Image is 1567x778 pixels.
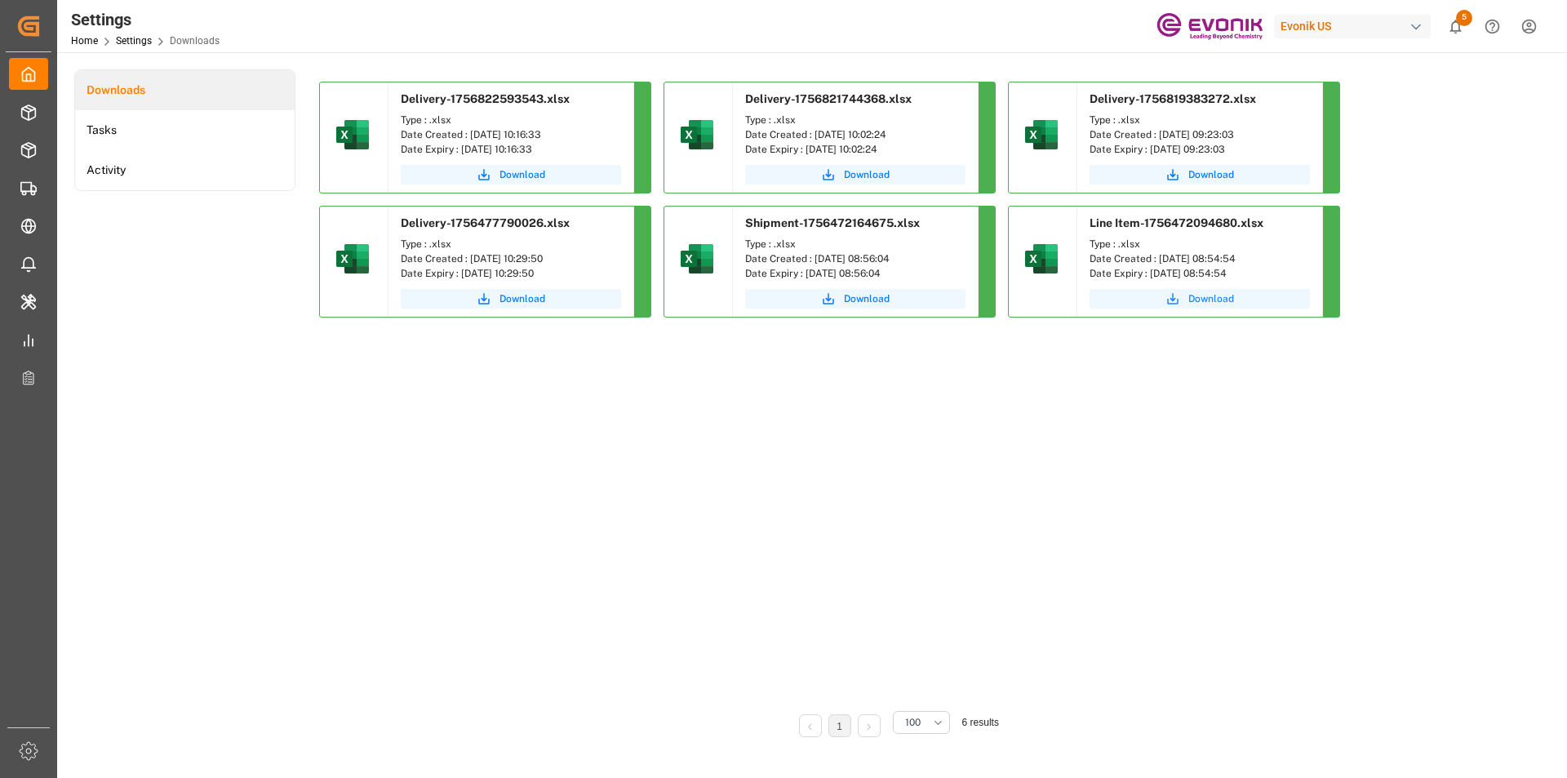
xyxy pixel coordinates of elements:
img: microsoft-excel-2019--v1.png [1022,115,1061,154]
img: microsoft-excel-2019--v1.png [1022,239,1061,278]
div: Date Expiry : [DATE] 10:16:33 [401,142,621,157]
img: microsoft-excel-2019--v1.png [677,115,717,154]
span: 6 results [962,717,999,728]
div: Type : .xlsx [401,113,621,127]
a: 1 [837,721,842,732]
button: Download [1090,289,1310,309]
span: Shipment-1756472164675.xlsx [745,216,920,229]
div: Date Created : [DATE] 08:54:54 [1090,251,1310,266]
span: 5 [1456,10,1472,26]
button: open menu [893,711,950,734]
button: Download [745,289,966,309]
div: Date Expiry : [DATE] 10:02:24 [745,142,966,157]
div: Type : .xlsx [745,237,966,251]
span: Download [499,167,545,182]
li: Previous Page [799,714,822,737]
span: Download [1188,167,1234,182]
div: Type : .xlsx [745,113,966,127]
div: Date Created : [DATE] 10:02:24 [745,127,966,142]
button: Help Center [1474,8,1511,45]
span: Delivery-1756477790026.xlsx [401,216,570,229]
div: Date Created : [DATE] 10:29:50 [401,251,621,266]
img: Evonik-brand-mark-Deep-Purple-RGB.jpeg_1700498283.jpeg [1156,12,1263,41]
img: microsoft-excel-2019--v1.png [677,239,717,278]
div: Type : .xlsx [401,237,621,251]
span: Delivery-1756819383272.xlsx [1090,92,1256,105]
div: Date Created : [DATE] 08:56:04 [745,251,966,266]
span: Download [1188,291,1234,306]
a: Home [71,35,98,47]
a: Settings [116,35,152,47]
span: Delivery-1756821744368.xlsx [745,92,912,105]
span: Download [499,291,545,306]
img: microsoft-excel-2019--v1.png [333,115,372,154]
div: Type : .xlsx [1090,113,1310,127]
span: Download [844,291,890,306]
button: Download [1090,165,1310,184]
div: Date Created : [DATE] 10:16:33 [401,127,621,142]
div: Date Expiry : [DATE] 10:29:50 [401,266,621,281]
div: Date Expiry : [DATE] 08:56:04 [745,266,966,281]
a: Tasks [75,110,295,150]
button: show 5 new notifications [1437,8,1474,45]
span: Line Item-1756472094680.xlsx [1090,216,1263,229]
a: Activity [75,150,295,190]
li: 1 [828,714,851,737]
span: Download [844,167,890,182]
button: Download [401,165,621,184]
img: microsoft-excel-2019--v1.png [333,239,372,278]
div: Settings [71,7,220,32]
button: Download [401,289,621,309]
div: Date Expiry : [DATE] 09:23:03 [1090,142,1310,157]
a: Downloads [75,70,295,110]
button: Evonik US [1274,11,1437,42]
div: Date Created : [DATE] 09:23:03 [1090,127,1310,142]
div: Evonik US [1274,15,1431,38]
span: Delivery-1756822593543.xlsx [401,92,570,105]
div: Date Expiry : [DATE] 08:54:54 [1090,266,1310,281]
span: 100 [905,715,921,730]
button: Download [745,165,966,184]
li: Next Page [858,714,881,737]
div: Type : .xlsx [1090,237,1310,251]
